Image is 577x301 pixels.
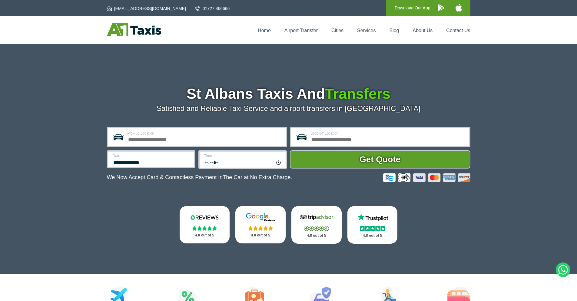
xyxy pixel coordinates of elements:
p: We Now Accept Card & Contactless Payment In [107,174,292,181]
a: 01727 866666 [195,5,230,12]
a: Trustpilot Stars 4.8 out of 5 [347,206,398,244]
span: The Car at No Extra Charge. [223,174,292,180]
img: Stars [360,226,385,231]
a: Blog [389,28,399,33]
img: A1 Taxis iPhone App [456,4,462,12]
img: Reviews.io [186,213,223,222]
h1: St Albans Taxis And [107,87,470,101]
a: Reviews.io Stars 4.8 out of 5 [180,206,230,243]
a: Tripadvisor Stars 4.8 out of 5 [291,206,342,244]
img: Tripadvisor [298,213,335,222]
a: Contact Us [446,28,470,33]
span: Transfers [325,86,390,102]
a: [EMAIL_ADDRESS][DOMAIN_NAME] [107,5,186,12]
label: Pick-up Location [128,132,282,135]
img: Google [242,213,279,222]
a: Services [357,28,376,33]
img: A1 Taxis Android App [438,4,444,12]
img: Stars [304,226,329,231]
p: 4.8 out of 5 [242,232,279,239]
img: Trustpilot [354,213,391,222]
a: Airport Transfer [284,28,318,33]
img: A1 Taxis St Albans LTD [107,23,161,36]
a: About Us [413,28,433,33]
a: Cities [331,28,343,33]
label: Drop-off Location [311,132,466,135]
img: Credit And Debit Cards [383,173,470,182]
img: Stars [192,226,217,231]
button: Get Quote [290,150,470,169]
label: Date [113,154,191,158]
label: Time [204,154,282,158]
a: Google Stars 4.8 out of 5 [235,206,286,243]
p: 4.8 out of 5 [354,232,391,239]
p: Satisfied and Reliable Taxi Service and airport transfers in [GEOGRAPHIC_DATA] [107,104,470,113]
img: Stars [248,226,273,231]
a: Home [258,28,271,33]
p: Download Our App [395,4,430,12]
p: 4.8 out of 5 [186,232,223,239]
p: 4.8 out of 5 [298,232,335,239]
